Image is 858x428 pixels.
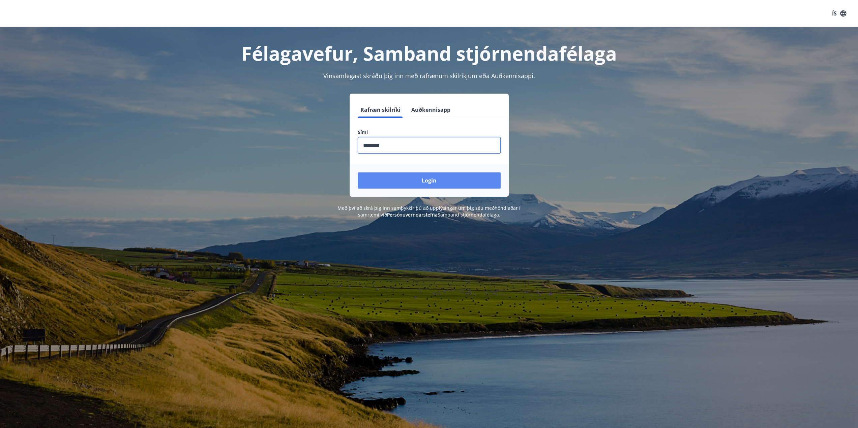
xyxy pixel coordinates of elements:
h1: Félagavefur, Samband stjórnendafélaga [195,40,664,66]
label: Sími [358,129,501,136]
button: Auðkennisapp [409,102,453,118]
a: Persónuverndarstefna [387,211,438,218]
button: Login [358,172,501,189]
span: Vinsamlegast skráðu þig inn með rafrænum skilríkjum eða Auðkennisappi. [323,72,535,80]
button: Rafræn skilríki [358,102,403,118]
button: ÍS [828,7,850,20]
span: Með því að skrá þig inn samþykkir þú að upplýsingar um þig séu meðhöndlaðar í samræmi við Samband... [337,205,521,218]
